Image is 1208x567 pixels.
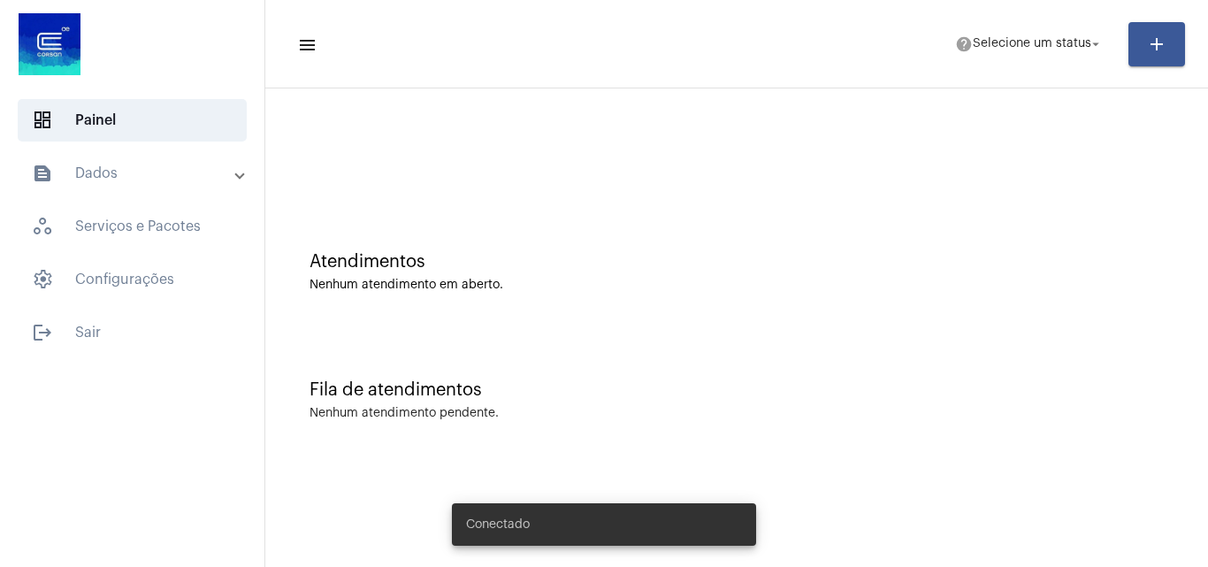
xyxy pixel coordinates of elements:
span: Serviços e Pacotes [18,205,247,248]
mat-icon: add [1146,34,1167,55]
img: d4669ae0-8c07-2337-4f67-34b0df7f5ae4.jpeg [14,9,85,80]
span: Painel [18,99,247,142]
span: Configurações [18,258,247,301]
div: Nenhum atendimento em aberto. [310,279,1164,292]
span: sidenav icon [32,110,53,131]
mat-icon: sidenav icon [32,322,53,343]
mat-icon: help [955,35,973,53]
div: Nenhum atendimento pendente. [310,407,499,420]
span: Conectado [466,516,530,533]
mat-expansion-panel-header: sidenav iconDados [11,152,264,195]
mat-icon: arrow_drop_down [1088,36,1104,52]
span: Sair [18,311,247,354]
div: Fila de atendimentos [310,380,1164,400]
span: sidenav icon [32,269,53,290]
span: Selecione um status [973,38,1091,50]
span: sidenav icon [32,216,53,237]
mat-icon: sidenav icon [297,34,315,56]
button: Selecione um status [944,27,1114,62]
mat-icon: sidenav icon [32,163,53,184]
mat-panel-title: Dados [32,163,236,184]
div: Atendimentos [310,252,1164,272]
